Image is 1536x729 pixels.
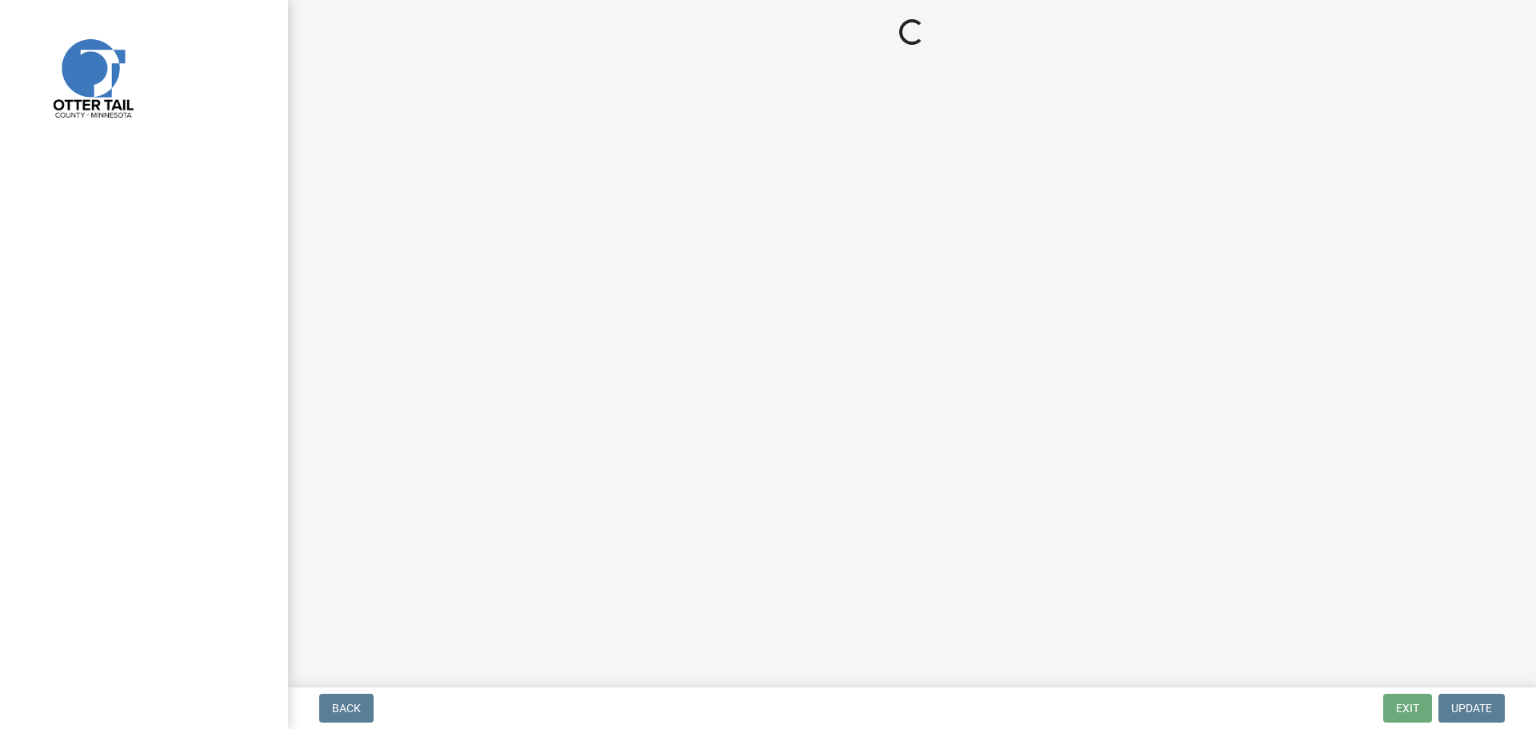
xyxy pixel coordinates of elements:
[1451,702,1492,715] span: Update
[332,702,361,715] span: Back
[32,17,152,137] img: Otter Tail County, Minnesota
[1383,694,1432,723] button: Exit
[319,694,374,723] button: Back
[1438,694,1505,723] button: Update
